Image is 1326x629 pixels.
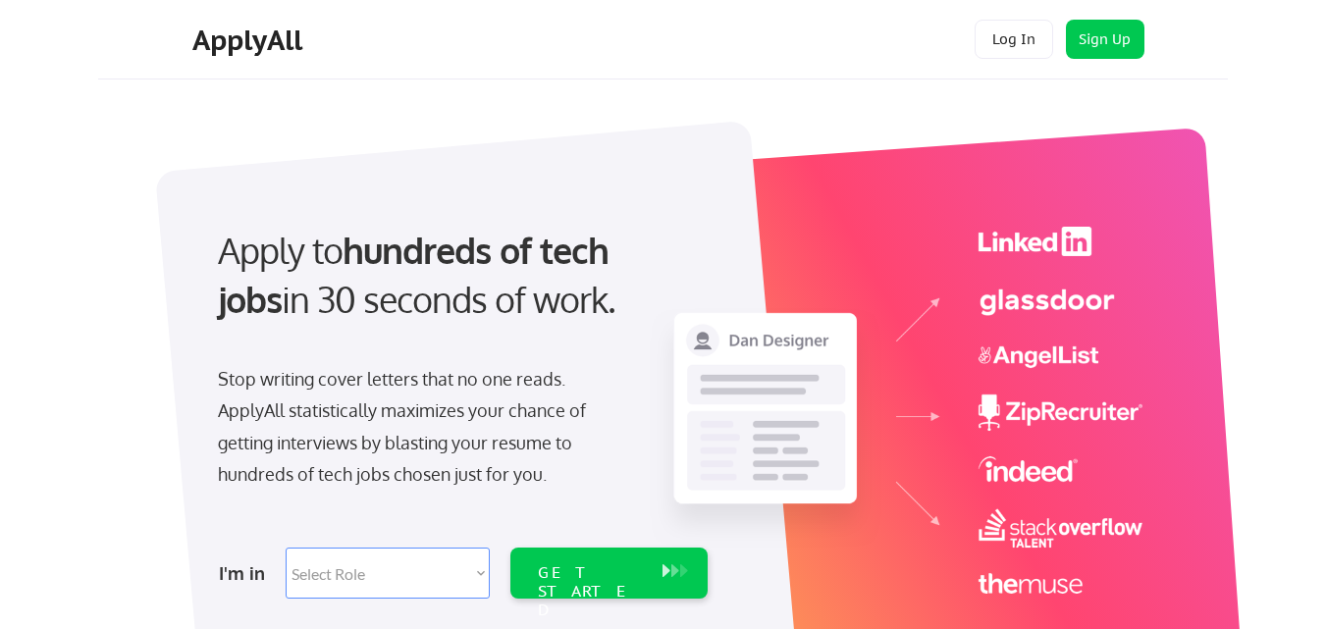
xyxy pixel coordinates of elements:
strong: hundreds of tech jobs [218,228,617,321]
div: Apply to in 30 seconds of work. [218,226,700,325]
div: I'm in [219,557,274,589]
div: Stop writing cover letters that no one reads. ApplyAll statistically maximizes your chance of get... [218,363,621,491]
button: Sign Up [1066,20,1144,59]
div: GET STARTED [538,563,643,620]
div: ApplyAll [192,24,308,57]
button: Log In [975,20,1053,59]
